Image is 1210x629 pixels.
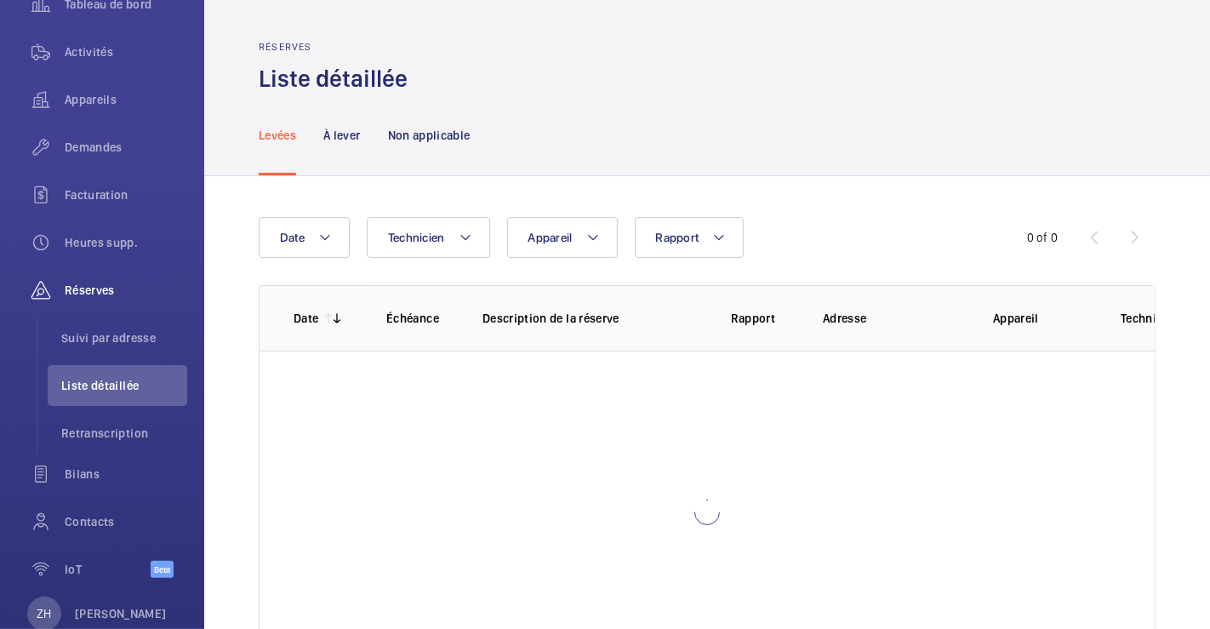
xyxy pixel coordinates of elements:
[61,329,187,346] span: Suivi par adresse
[388,231,445,244] span: Technicien
[294,310,318,327] p: Date
[367,217,490,258] button: Technicien
[61,377,187,394] span: Liste détaillée
[65,91,187,108] span: Appareils
[65,234,187,251] span: Heures supp.
[65,466,187,483] span: Bilans
[635,217,745,258] button: Rapport
[65,282,187,299] span: Réserves
[259,217,350,258] button: Date
[37,605,51,622] p: ZH
[388,127,471,144] p: Non applicable
[61,425,187,442] span: Retranscription
[323,127,360,144] p: À lever
[507,217,618,258] button: Appareil
[528,231,573,244] span: Appareil
[993,310,1093,327] p: Appareil
[65,186,187,203] span: Facturation
[1027,229,1058,246] div: 0 of 0
[823,310,966,327] p: Adresse
[75,605,167,622] p: [PERSON_NAME]
[65,139,187,156] span: Demandes
[482,310,711,327] p: Description de la réserve
[656,231,699,244] span: Rapport
[722,310,784,327] p: Rapport
[259,63,418,94] h1: Liste détaillée
[259,127,296,144] p: Levées
[1121,310,1196,327] p: Technicien
[382,310,443,327] p: Échéance
[259,41,418,53] h2: Réserves
[65,561,151,578] span: IoT
[280,231,305,244] span: Date
[151,561,174,578] span: Beta
[65,513,187,530] span: Contacts
[65,43,187,60] span: Activités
